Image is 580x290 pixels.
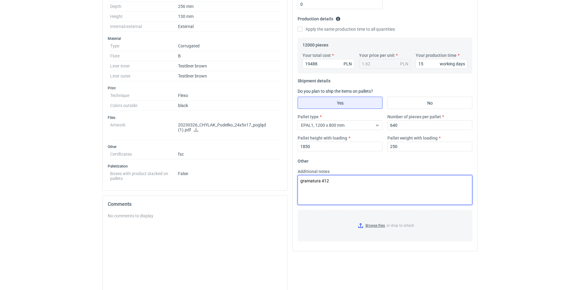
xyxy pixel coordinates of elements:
[110,91,178,101] dt: Technique
[298,135,347,141] label: Pallet height with loading
[110,120,178,140] dt: Artwork
[301,123,344,128] span: EPAL1, 1200 x 800 mm
[400,61,408,67] div: PLN
[178,71,280,81] dd: Testliner brown
[178,123,280,133] p: 20230326_CHYLAK_Pudełko_24x5x17_pogląd (1).pdf
[110,61,178,71] dt: Liner inner
[298,210,472,241] label: or drop to attach
[298,175,472,205] textarea: gramatura 412
[178,51,280,61] dd: B
[178,2,280,12] dd: 256 mm
[298,168,330,174] label: Additional notes
[440,61,465,67] div: working days
[416,52,456,58] label: Your production time
[359,52,395,58] label: Your price per unit
[298,142,383,151] input: 0
[110,149,178,159] dt: Certificates
[302,40,328,47] legend: 12000 pieces
[108,164,282,169] h3: Palletization
[110,71,178,81] dt: Liner outer
[178,101,280,111] dd: black
[298,26,395,32] label: Apply the same production time to all quantities
[110,51,178,61] dt: Flute
[416,59,467,69] input: 0
[387,114,441,120] label: Number of pieces per pallet
[108,86,282,91] h3: Print
[298,156,309,164] legend: Other
[178,61,280,71] dd: Testliner brown
[110,101,178,111] dt: Colors outside
[298,97,383,109] label: Yes
[108,144,282,149] h3: Other
[298,114,319,120] label: Pallet type
[178,169,280,181] dd: False
[110,2,178,12] dt: Depth
[387,120,472,130] input: 0
[110,169,178,181] dt: Boxes with product stacked on pallets
[110,22,178,32] dt: Internal/external
[387,97,472,109] label: No
[178,22,280,32] dd: External
[178,41,280,51] dd: Corrugated
[178,12,280,22] dd: 130 mm
[178,91,280,101] dd: Flexo
[387,135,438,141] label: Pallet weight with loading
[302,59,354,69] input: 0
[110,41,178,51] dt: Type
[298,14,341,21] legend: Production details
[344,61,352,67] div: PLN
[387,142,472,151] input: 0
[108,115,282,120] h3: Files
[302,52,331,58] label: Your total cost
[298,76,330,83] legend: Shipment details
[178,149,280,159] dd: fsc
[298,89,373,94] label: Do you plan to ship the items on pallets?
[110,12,178,22] dt: Height
[108,36,282,41] h3: Material
[108,213,282,219] div: No comments to display
[108,201,282,208] h2: Comments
